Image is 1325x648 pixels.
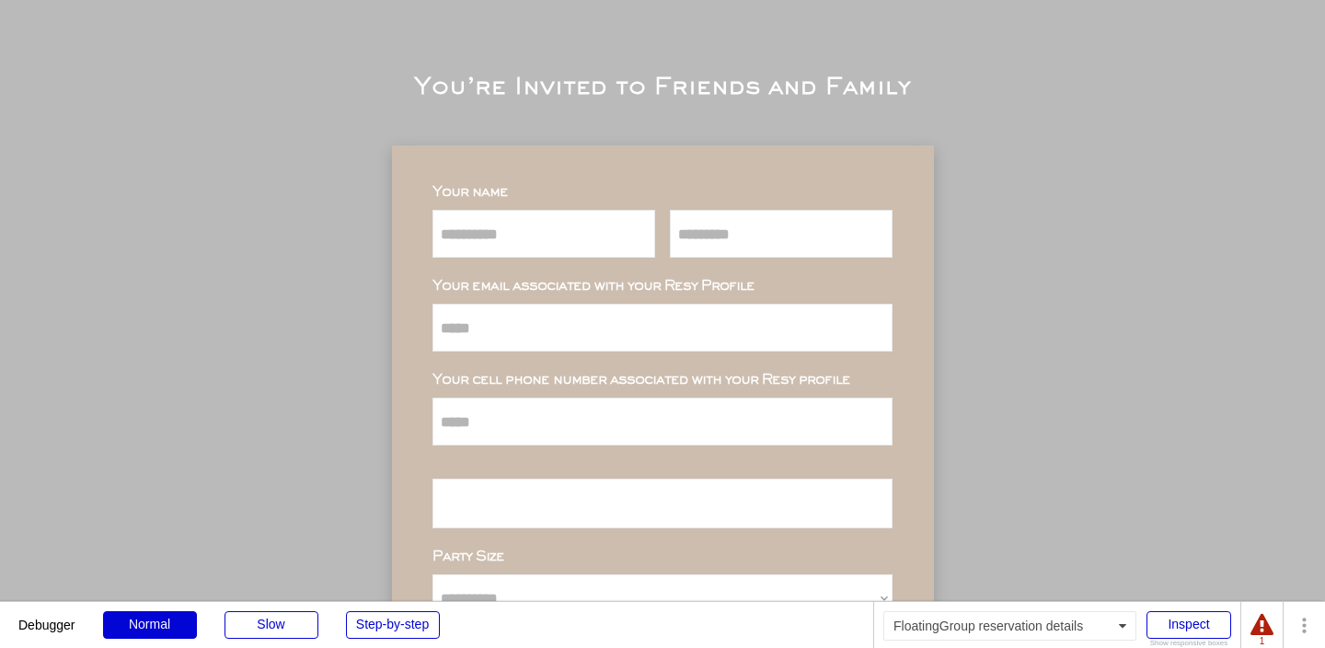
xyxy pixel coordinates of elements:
[432,186,893,199] div: Your name
[18,602,75,631] div: Debugger
[103,611,197,639] div: Normal
[432,550,893,563] div: Party Size
[432,280,893,293] div: Your email associated with your Resy Profile
[432,374,893,387] div: Your cell phone number associated with your Resy profile
[414,77,911,99] div: You’re Invited to Friends and Family
[1146,640,1231,647] div: Show responsive boxes
[1250,637,1273,646] div: 1
[1146,611,1231,639] div: Inspect
[225,611,318,639] div: Slow
[883,611,1136,641] div: FloatingGroup reservation details
[346,611,440,639] div: Step-by-step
